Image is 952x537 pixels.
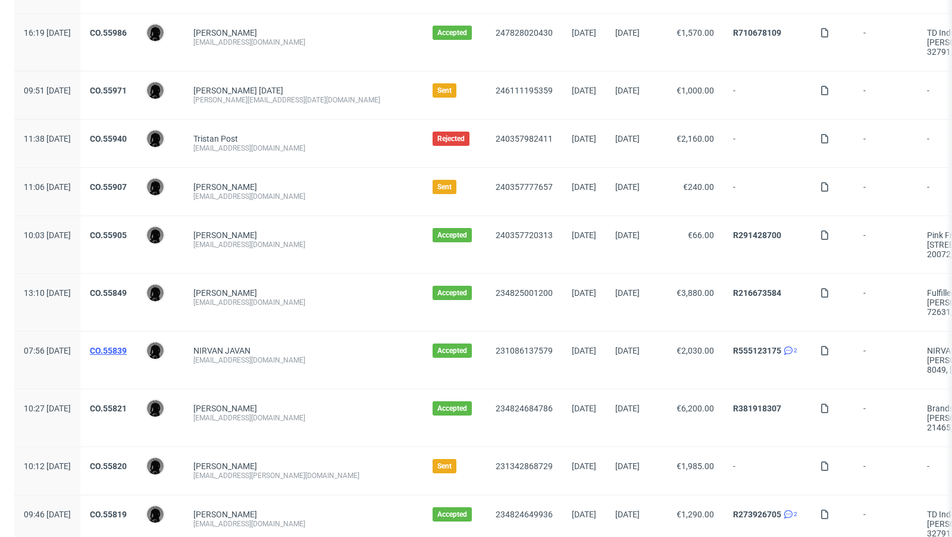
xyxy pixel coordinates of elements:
span: 09:51 [DATE] [24,86,71,95]
span: Accepted [437,346,467,355]
span: €1,985.00 [677,461,714,471]
span: 11:38 [DATE] [24,134,71,143]
span: [DATE] [572,346,596,355]
span: [DATE] [572,28,596,38]
span: 10:27 [DATE] [24,404,71,413]
span: €2,160.00 [677,134,714,143]
span: 2 [794,346,797,355]
a: [PERSON_NAME] [193,404,257,413]
a: 240357720313 [496,230,553,240]
span: [DATE] [615,230,640,240]
a: [PERSON_NAME] [193,230,257,240]
a: R381918307 [733,404,781,413]
span: €6,200.00 [677,404,714,413]
span: - [863,28,908,57]
span: - [863,461,908,480]
div: [EMAIL_ADDRESS][DOMAIN_NAME] [193,413,414,423]
a: 247828020430 [496,28,553,38]
div: [EMAIL_ADDRESS][DOMAIN_NAME] [193,38,414,47]
span: [DATE] [615,28,640,38]
span: [DATE] [572,182,596,192]
a: [PERSON_NAME] [193,510,257,519]
span: Sent [437,461,452,471]
a: CO.55839 [90,346,127,355]
span: Sent [437,86,452,95]
a: 234824649936 [496,510,553,519]
a: [PERSON_NAME] [193,182,257,192]
img: Dawid Urbanowicz [147,506,164,523]
span: [DATE] [572,230,596,240]
span: [DATE] [615,404,640,413]
span: - [863,182,908,201]
img: Dawid Urbanowicz [147,400,164,417]
span: - [863,230,908,259]
a: 234825001200 [496,288,553,298]
span: - [733,182,801,201]
img: Dawid Urbanowicz [147,285,164,301]
span: [DATE] [572,288,596,298]
a: [PERSON_NAME] [193,461,257,471]
span: Accepted [437,510,467,519]
a: 231342868729 [496,461,553,471]
span: - [863,288,908,317]
div: [EMAIL_ADDRESS][DOMAIN_NAME] [193,143,414,153]
span: €1,290.00 [677,510,714,519]
span: - [733,461,801,480]
span: 07:56 [DATE] [24,346,71,355]
a: NIRVAN JAVAN [193,346,250,355]
a: R216673584 [733,288,781,298]
div: [EMAIL_ADDRESS][DOMAIN_NAME] [193,192,414,201]
span: 10:03 [DATE] [24,230,71,240]
a: 240357982411 [496,134,553,143]
a: 231086137579 [496,346,553,355]
a: [PERSON_NAME] [193,28,257,38]
img: Dawid Urbanowicz [147,24,164,41]
a: CO.55820 [90,461,127,471]
span: 13:10 [DATE] [24,288,71,298]
span: €2,030.00 [677,346,714,355]
span: 09:46 [DATE] [24,510,71,519]
a: CO.55940 [90,134,127,143]
a: 2 [781,346,797,355]
span: [DATE] [572,134,596,143]
div: [EMAIL_ADDRESS][PERSON_NAME][DOMAIN_NAME] [193,471,414,480]
a: CO.55821 [90,404,127,413]
a: 246111195359 [496,86,553,95]
a: CO.55849 [90,288,127,298]
span: [DATE] [615,346,640,355]
a: CO.55905 [90,230,127,240]
img: Dawid Urbanowicz [147,82,164,99]
a: R555123175 [733,346,781,355]
div: [EMAIL_ADDRESS][DOMAIN_NAME] [193,298,414,307]
span: - [733,134,801,153]
span: 2 [794,510,797,519]
span: - [863,346,908,374]
span: Accepted [437,28,467,38]
span: Sent [437,182,452,192]
a: [PERSON_NAME] [193,288,257,298]
div: [EMAIL_ADDRESS][DOMAIN_NAME] [193,355,414,365]
span: [DATE] [572,461,596,471]
a: R273926705 [733,510,781,519]
span: - [733,86,801,105]
a: 234824684786 [496,404,553,413]
span: - [863,86,908,105]
span: - [863,404,908,432]
a: CO.55986 [90,28,127,38]
span: [DATE] [615,134,640,143]
span: €66.00 [688,230,714,240]
span: €1,000.00 [677,86,714,95]
div: [PERSON_NAME][EMAIL_ADDRESS][DATE][DOMAIN_NAME] [193,95,414,105]
a: 240357777657 [496,182,553,192]
span: [DATE] [615,86,640,95]
a: CO.55971 [90,86,127,95]
img: Dawid Urbanowicz [147,342,164,359]
span: €3,880.00 [677,288,714,298]
a: Tristan Post [193,134,238,143]
span: [DATE] [615,461,640,471]
a: R291428700 [733,230,781,240]
span: [DATE] [615,510,640,519]
span: Accepted [437,230,467,240]
span: 11:06 [DATE] [24,182,71,192]
img: Dawid Urbanowicz [147,179,164,195]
